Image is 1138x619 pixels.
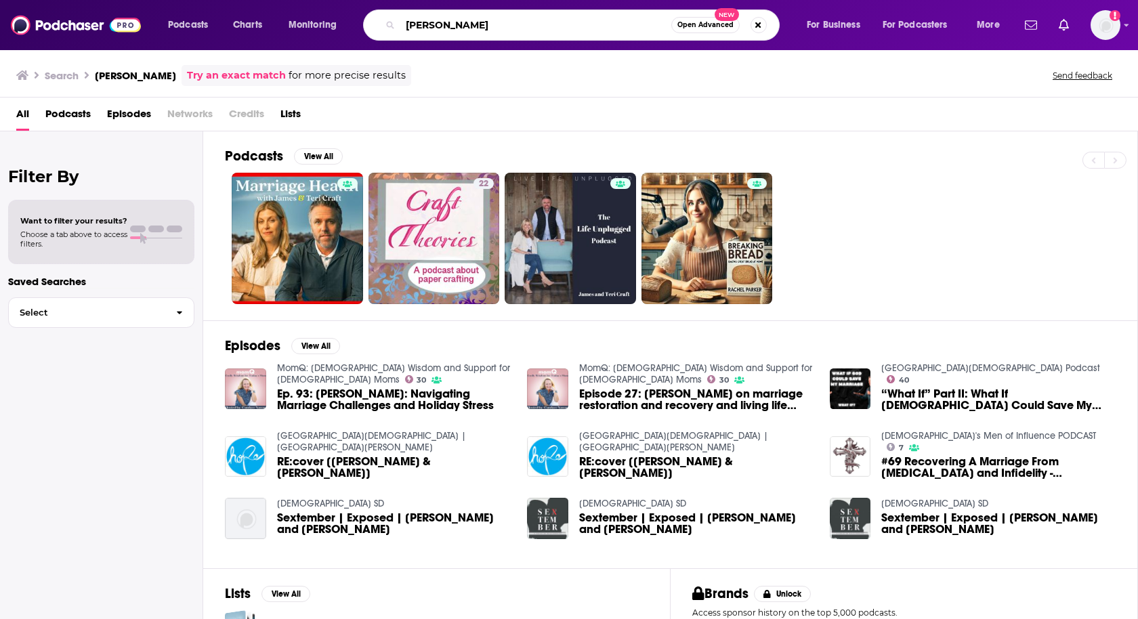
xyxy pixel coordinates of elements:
button: open menu [967,14,1017,36]
a: Sextember | Exposed | James and Teri Craft [277,512,511,535]
span: For Business [807,16,860,35]
a: Ep. 93: Teri Craft: Navigating Marriage Challenges and Holiday Stress [277,388,511,411]
button: View All [261,586,310,602]
a: 40 [887,375,909,383]
a: Episodes [107,103,151,131]
span: Ep. 93: [PERSON_NAME]: Navigating Marriage Challenges and Holiday Stress [277,388,511,411]
a: #69 Recovering A Marriage From Pornography Addiction and Infidelity - James & Teri Craft [881,456,1116,479]
span: Choose a tab above to access filters. [20,230,127,249]
a: Ep. 93: Teri Craft: Navigating Marriage Challenges and Holiday Stress [225,368,266,410]
span: Want to filter your results? [20,216,127,226]
input: Search podcasts, credits, & more... [400,14,671,36]
a: Soul Church SD [881,498,988,509]
div: Search podcasts, credits, & more... [376,9,793,41]
a: “What If” Part II: What If God Could Save My Marriage? | James and Teri Craft [881,388,1116,411]
a: RE:cover [James & Teri Craft] [277,456,511,479]
span: More [977,16,1000,35]
span: 30 [417,377,426,383]
img: Sextember | Exposed | James and Teri Craft [527,498,568,539]
h3: Search [45,69,79,82]
span: RE:cover [[PERSON_NAME] & [PERSON_NAME]] [579,456,814,479]
button: open menu [279,14,354,36]
a: Try an exact match [187,68,286,83]
img: “What If” Part II: What If God Could Save My Marriage? | James and Teri Craft [830,368,871,410]
h2: Podcasts [225,148,283,165]
img: #69 Recovering A Marriage From Pornography Addiction and Infidelity - James & Teri Craft [830,436,871,477]
a: Sextember | Exposed | James and Teri Craft [225,498,266,539]
span: All [16,103,29,131]
button: open menu [874,14,967,36]
a: PodcastsView All [225,148,343,165]
span: For Podcasters [883,16,948,35]
span: Charts [233,16,262,35]
a: Podcasts [45,103,91,131]
a: MomQ: Biblical Wisdom and Support for Christian Moms [579,362,812,385]
a: Hope Church | Santa Cruz [579,430,768,453]
h2: Filter By [8,167,194,186]
a: Lists [280,103,301,131]
button: Select [8,297,194,328]
a: Show notifications dropdown [1053,14,1074,37]
span: Sextember | Exposed | [PERSON_NAME] and [PERSON_NAME] [579,512,814,535]
a: 22 [473,178,494,189]
span: 40 [899,377,909,383]
a: Podchaser - Follow, Share and Rate Podcasts [11,12,141,38]
img: User Profile [1091,10,1120,40]
a: Sextember | Exposed | James and Teri Craft [881,512,1116,535]
a: God's Men of Influence PODCAST [881,430,1096,442]
a: Soul Church SD [579,498,686,509]
a: 22 [368,173,500,304]
a: Show notifications dropdown [1019,14,1042,37]
span: RE:cover [[PERSON_NAME] & [PERSON_NAME]] [277,456,511,479]
span: New [715,8,739,21]
button: Open AdvancedNew [671,17,740,33]
button: View All [294,148,343,165]
a: Soul Church SD [277,498,384,509]
span: 7 [899,445,904,451]
button: Unlock [754,586,812,602]
button: Send feedback [1049,70,1116,81]
a: 7 [887,443,904,451]
span: Episode 27: [PERSON_NAME] on marriage restoration and recovery and living life unplugged [579,388,814,411]
span: Logged in as heidi.egloff [1091,10,1120,40]
span: 30 [719,377,729,383]
a: Charts [224,14,270,36]
button: open menu [797,14,877,36]
a: MomQ: Biblical Wisdom and Support for Christian Moms [277,362,510,385]
span: #69 Recovering A Marriage From [MEDICAL_DATA] and Infidelity - [PERSON_NAME] & [PERSON_NAME] [881,456,1116,479]
span: Monitoring [289,16,337,35]
span: Podcasts [168,16,208,35]
p: Saved Searches [8,275,194,288]
h2: Lists [225,585,251,602]
a: RE:cover [James & Teri Craft] [579,456,814,479]
img: Sextember | Exposed | James and Teri Craft [830,498,871,539]
p: Access sponsor history on the top 5,000 podcasts. [692,607,1116,618]
span: Networks [167,103,213,131]
button: View All [291,338,340,354]
a: Hope Church | Santa Cruz [277,430,466,453]
span: Sextember | Exposed | [PERSON_NAME] and [PERSON_NAME] [277,512,511,535]
a: 30 [707,375,729,383]
h3: [PERSON_NAME] [95,69,176,82]
a: Sextember | Exposed | James and Teri Craft [579,512,814,535]
a: EpisodesView All [225,337,340,354]
img: Episode 27: Teri Craft on marriage restoration and recovery and living life unplugged [527,368,568,410]
a: ListsView All [225,585,310,602]
button: Show profile menu [1091,10,1120,40]
img: RE:cover [James & Teri Craft] [527,436,568,477]
svg: Add a profile image [1110,10,1120,21]
span: “What If” Part II: What If [DEMOGRAPHIC_DATA] Could Save My Marriage? | [PERSON_NAME] and [PERSON... [881,388,1116,411]
img: RE:cover [James & Teri Craft] [225,436,266,477]
h2: Episodes [225,337,280,354]
a: 30 [405,375,427,383]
